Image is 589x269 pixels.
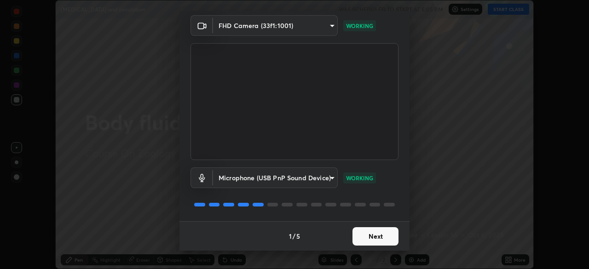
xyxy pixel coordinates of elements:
p: WORKING [346,22,373,30]
div: FHD Camera (33f1:1001) [213,15,338,36]
div: FHD Camera (33f1:1001) [213,167,338,188]
h4: / [293,231,295,241]
h4: 1 [289,231,292,241]
button: Next [352,227,398,246]
h4: 5 [296,231,300,241]
p: WORKING [346,174,373,182]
